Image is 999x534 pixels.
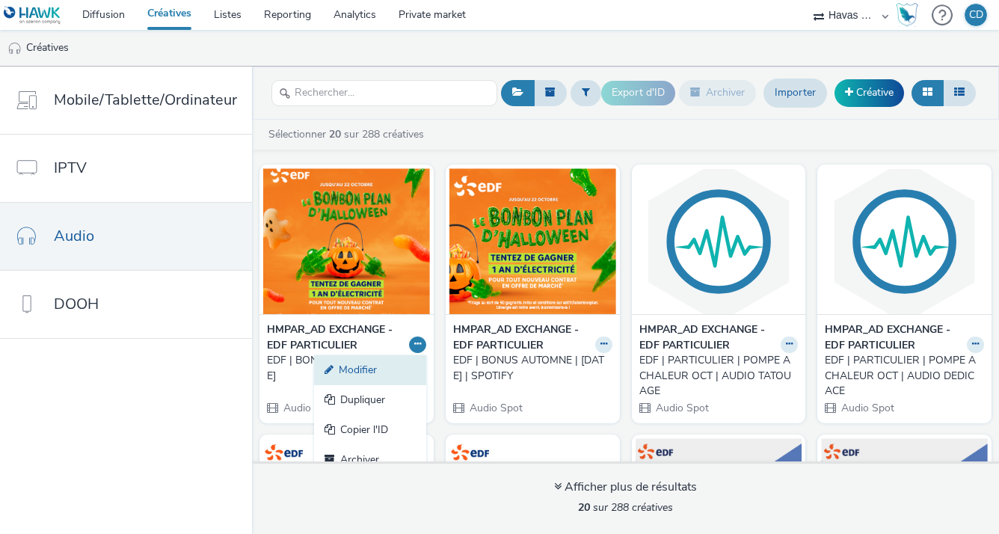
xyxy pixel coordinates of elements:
img: audio [7,41,22,56]
span: Audio Spot [840,401,894,415]
strong: HMPAR_AD EXCHANGE - EDF PARTICULIER [267,322,405,353]
a: EDF | PARTICULIER | POMPE A CHALEUR OCT | AUDIO TATOUAGE [639,353,799,399]
div: EDF | PARTICULIER | POMPE A CHALEUR OCT | AUDIO TATOUAGE [639,353,793,399]
strong: 20 [578,500,590,515]
a: Sélectionner sur 288 créatives [267,127,430,141]
strong: HMPAR_AD EXCHANGE - EDF PARTICULIER [639,322,778,353]
strong: HMPAR_AD EXCHANGE - EDF PARTICULIER [825,322,963,353]
a: EDF | BONUS AUTOMNE | [DATE] | SPOTIFY [453,353,612,384]
div: EDF | PARTICULIER | POMPE A CHALEUR OCT | AUDIO DEDICACE [825,353,978,399]
span: sur 288 créatives [578,500,673,515]
div: EDF | BONUS AUTOMNE | [DATE] [267,353,420,384]
a: Hawk Academy [896,3,924,27]
strong: HMPAR_AD EXCHANGE - EDF PARTICULIER [453,322,591,353]
button: Liste [943,80,976,105]
a: EDF | BONUS AUTOMNE | [DATE] [267,353,426,384]
a: EDF | PARTICULIER | POMPE A CHALEUR OCT | AUDIO DEDICACE [825,353,984,399]
span: Audio Spot [654,401,709,415]
div: Afficher plus de résultats [554,479,697,496]
span: Audio Spot [282,401,336,415]
span: Mobile/Tablette/Ordinateur [54,89,237,111]
button: Archiver [679,80,756,105]
a: Dupliquer [314,385,426,415]
strong: 20 [329,127,341,141]
button: Export d'ID [601,81,675,105]
span: Audio [54,225,94,247]
img: Hawk Academy [896,3,918,27]
a: Créative [834,79,904,106]
span: IPTV [54,157,87,179]
img: EDF | BONUS AUTOMNE | OCT 2025 visual [263,168,430,314]
input: Rechercher... [271,80,497,106]
img: undefined Logo [4,6,61,25]
span: Audio Spot [468,401,523,415]
span: DOOH [54,293,99,315]
a: Copier l'ID [314,415,426,445]
img: EDF | PARTICULIER | POMPE A CHALEUR OCT | AUDIO TATOUAGE visual [636,168,802,314]
div: EDF | BONUS AUTOMNE | [DATE] | SPOTIFY [453,353,606,384]
img: EDF | BONUS AUTOMNE | OCT 2025 | SPOTIFY visual [449,168,616,314]
a: Importer [763,79,827,107]
button: Grille [912,80,944,105]
a: Modifier [314,355,426,385]
a: Archiver [314,446,426,476]
div: CD [969,4,983,26]
img: EDF | PARTICULIER | POMPE A CHALEUR OCT | AUDIO DEDICACE visual [821,168,988,314]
